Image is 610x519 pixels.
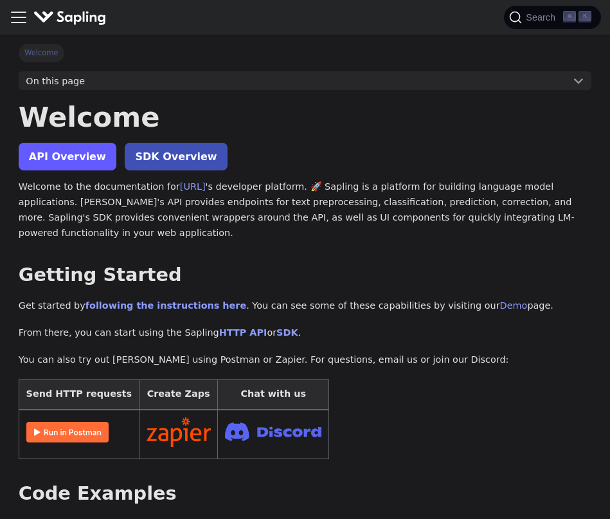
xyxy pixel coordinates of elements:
[147,417,211,447] img: Connect in Zapier
[19,179,591,241] p: Welcome to the documentation for 's developer platform. 🚀 Sapling is a platform for building lang...
[125,143,227,170] a: SDK Overview
[500,300,528,311] a: Demo
[276,327,298,338] a: SDK
[218,379,329,410] th: Chat with us
[180,181,206,192] a: [URL]
[19,482,591,505] h2: Code Examples
[19,100,591,134] h1: Welcome
[19,379,139,410] th: Send HTTP requests
[33,8,107,27] img: Sapling.ai
[26,422,109,442] img: Run in Postman
[579,11,591,23] kbd: K
[19,352,591,368] p: You can also try out [PERSON_NAME] using Postman or Zapier. For questions, email us or join our D...
[522,12,563,23] span: Search
[85,300,246,311] a: following the instructions here
[19,44,591,62] nav: Breadcrumbs
[225,419,321,445] img: Join Discord
[19,44,64,62] span: Welcome
[219,327,267,338] a: HTTP API
[563,11,576,23] kbd: ⌘
[504,6,600,29] button: Search (Command+K)
[9,8,28,27] button: Toggle navigation bar
[19,264,591,287] h2: Getting Started
[139,379,218,410] th: Create Zaps
[33,8,111,27] a: Sapling.ai
[19,298,591,314] p: Get started by . You can see some of these capabilities by visiting our page.
[19,71,591,91] button: On this page
[19,325,591,341] p: From there, you can start using the Sapling or .
[19,143,116,170] a: API Overview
